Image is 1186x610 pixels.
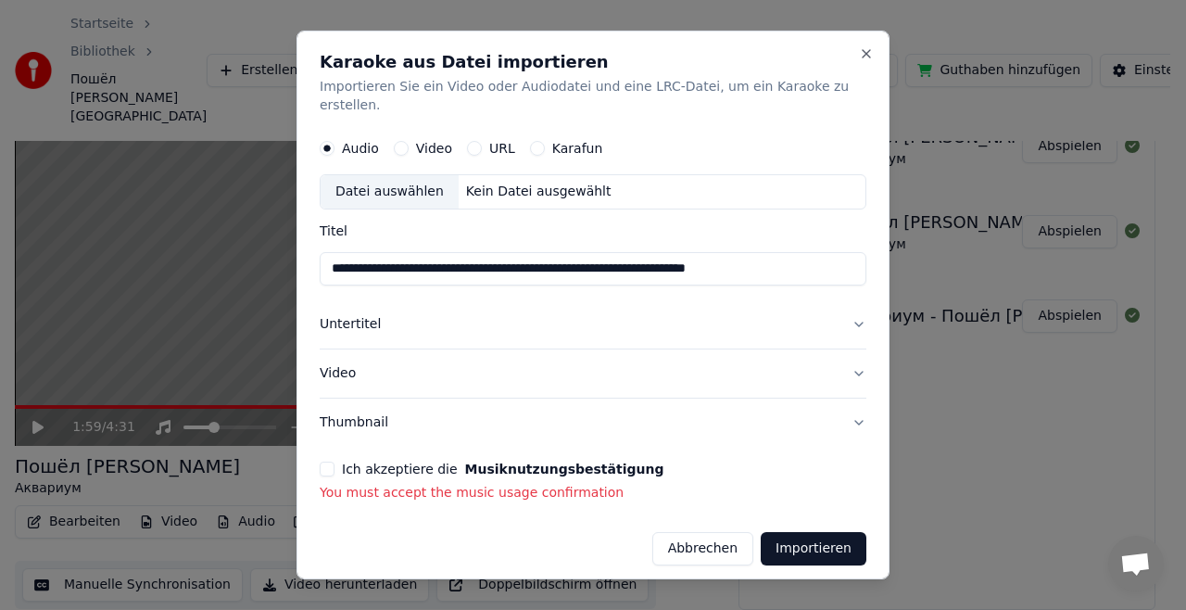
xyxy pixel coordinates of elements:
label: Audio [342,142,379,155]
p: Importieren Sie ein Video oder Audiodatei und eine LRC-Datei, um ein Karaoke zu erstellen. [320,78,866,115]
label: URL [489,142,515,155]
h2: Karaoke aus Datei importieren [320,54,866,70]
p: You must accept the music usage confirmation [320,484,866,502]
button: Abbrechen [652,532,753,566]
button: Ich akzeptiere die [465,463,664,476]
button: Video [320,349,866,398]
label: Ich akzeptiere die [342,463,663,476]
div: Datei auswählen [321,175,459,209]
label: Video [416,142,452,155]
button: Untertitel [320,300,866,349]
div: Kein Datei ausgewählt [459,183,619,201]
button: Thumbnail [320,399,866,447]
button: Importieren [761,532,866,566]
label: Titel [320,224,866,237]
label: Karafun [552,142,603,155]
